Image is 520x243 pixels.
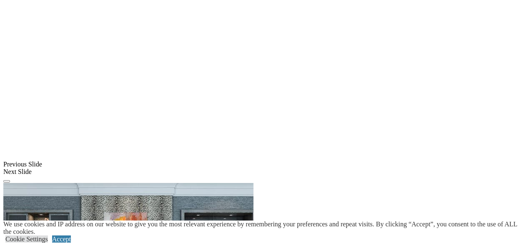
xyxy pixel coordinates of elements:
[3,221,520,236] div: We use cookies and IP address on our website to give you the most relevant experience by remember...
[3,180,10,183] button: Click here to pause slide show
[3,168,517,176] div: Next Slide
[5,236,48,243] a: Cookie Settings
[3,161,517,168] div: Previous Slide
[52,236,71,243] a: Accept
